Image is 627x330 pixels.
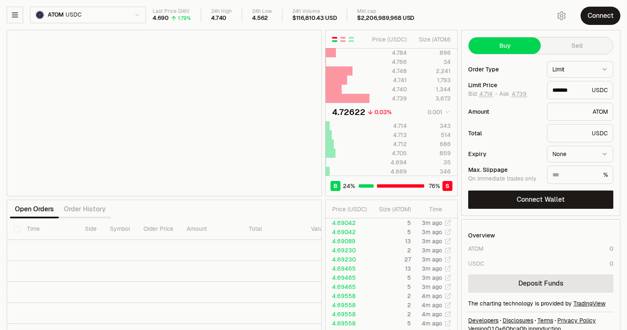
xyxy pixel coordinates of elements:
[370,67,407,75] div: 4.748
[370,49,407,57] div: 4.784
[610,244,613,253] div: 0
[370,291,411,301] td: 2
[468,231,495,240] div: Overview
[326,282,370,291] td: 4.69465
[370,149,407,157] div: 4.705
[541,37,613,54] button: Sell
[370,94,407,103] div: 4.739
[610,259,613,268] div: 0
[59,201,111,218] button: Order History
[252,15,268,22] div: 4.562
[414,94,451,103] div: 3,672
[468,175,540,183] div: On immediate trades only
[422,292,442,300] time: 4m ago
[574,300,605,307] a: TradingView
[370,85,407,93] div: 4.740
[370,140,407,148] div: 4.712
[326,310,370,319] td: 4.69558
[332,106,365,118] div: 4.72622
[7,30,321,196] iframe: Financial Chart
[537,316,553,325] a: Terms
[468,191,613,209] button: Connect Wallet
[211,8,232,15] div: 24h High
[370,310,411,319] td: 2
[414,67,451,75] div: 2,241
[547,146,613,162] button: None
[418,205,442,213] div: Time
[304,218,333,240] th: Value
[468,82,540,88] div: Limit Price
[331,36,338,43] button: Show Buy and Sell Orders
[468,90,498,98] span: Bid -
[242,218,304,240] th: Total
[370,131,407,139] div: 4.713
[422,256,442,263] time: 3m ago
[36,11,44,19] img: ATOM Logo
[370,122,407,130] div: 4.714
[370,255,411,264] td: 27
[374,108,391,116] div: 0.03%
[178,15,191,22] div: 1.79%
[153,15,169,22] div: 4.690
[547,61,613,78] button: Limit
[468,244,484,253] div: ATOM
[468,109,540,115] div: Amount
[422,237,442,245] time: 3m ago
[48,11,64,19] span: ATOM
[414,140,451,148] div: 686
[370,273,411,282] td: 5
[414,85,451,93] div: 1,344
[103,218,137,240] th: Symbol
[414,35,451,44] div: Size ( ATOM )
[468,151,540,157] div: Expiry
[333,182,338,190] span: B
[370,282,411,291] td: 5
[511,90,527,97] button: 4.739
[370,319,411,328] td: 5
[414,167,451,176] div: 346
[326,246,370,255] td: 4.69230
[180,218,242,240] th: Amount
[557,316,596,325] a: Privacy Policy
[581,7,620,25] button: Connect
[370,76,407,84] div: 4.741
[326,255,370,264] td: 4.69230
[357,8,414,15] div: Mkt cap
[414,131,451,139] div: 514
[422,301,442,309] time: 4m ago
[252,8,272,15] div: 24h Low
[414,49,451,57] div: 896
[414,158,451,166] div: 35
[14,226,20,232] button: Select all
[468,299,613,308] div: The charting technology is provided by
[422,247,442,254] time: 3m ago
[468,130,540,136] div: Total
[445,182,450,190] span: S
[326,273,370,282] td: 4.69465
[547,81,613,99] div: USDC
[422,310,442,318] time: 4m ago
[479,90,493,97] button: 4.714
[326,237,370,246] td: 4.69089
[422,228,442,236] time: 3m ago
[370,218,411,227] td: 5
[211,15,226,22] div: 4.740
[422,283,442,291] time: 3m ago
[292,15,337,22] div: $116,810.43 USD
[292,8,337,15] div: 24h Volume
[326,264,370,273] td: 4.69465
[425,107,451,117] button: 0.001
[326,218,370,227] td: 4.69042
[414,122,451,130] div: 343
[137,218,180,240] th: Order Price
[343,182,355,190] span: 24 %
[422,265,442,272] time: 3m ago
[348,36,355,43] button: Show Buy Orders Only
[414,58,451,66] div: 34
[332,205,369,213] div: Price ( USDC )
[340,36,346,43] button: Show Sell Orders Only
[468,316,498,325] a: Developers
[468,167,540,173] div: Max. Slippage
[422,274,442,281] time: 3m ago
[66,11,81,19] span: USDC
